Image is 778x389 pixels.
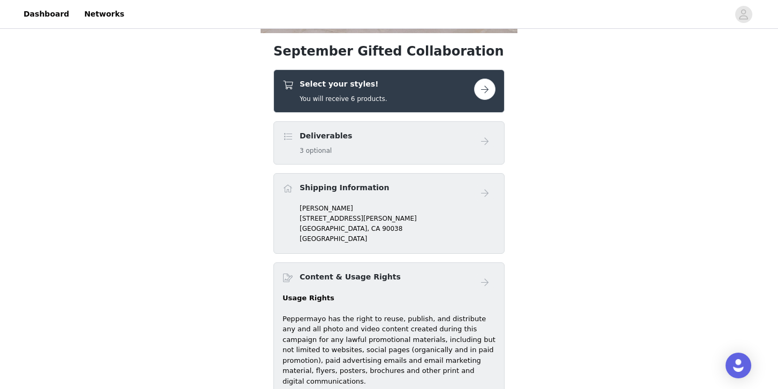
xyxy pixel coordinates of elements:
[78,2,131,26] a: Networks
[300,234,495,244] p: [GEOGRAPHIC_DATA]
[17,2,75,26] a: Dashboard
[300,130,352,142] h4: Deliverables
[300,225,369,232] span: [GEOGRAPHIC_DATA],
[273,69,505,113] div: Select your styles!
[300,271,401,283] h4: Content & Usage Rights
[726,353,751,378] div: Open Intercom Messenger
[273,121,505,165] div: Deliverables
[300,182,389,193] h4: Shipping Information
[371,225,380,232] span: CA
[300,146,352,155] h5: 3 optional
[300,94,387,104] h5: You will receive 6 products.
[273,42,505,61] h1: September Gifted Collaboration
[300,79,387,90] h4: Select your styles!
[300,214,495,223] p: [STREET_ADDRESS][PERSON_NAME]
[283,294,334,302] strong: Usage Rights
[273,173,505,254] div: Shipping Information
[738,6,749,23] div: avatar
[382,225,402,232] span: 90038
[300,204,495,213] p: [PERSON_NAME]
